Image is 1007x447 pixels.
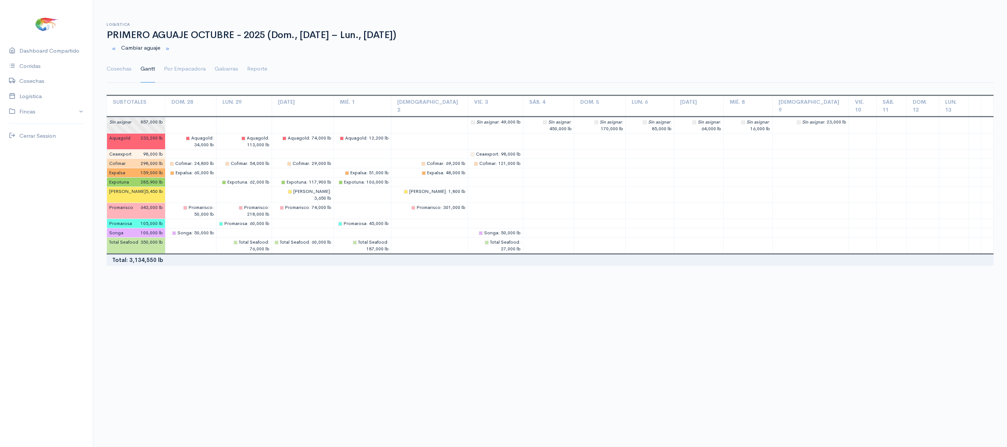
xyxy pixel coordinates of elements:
[422,170,465,176] span: : 48,000 lb
[146,188,163,195] span: 5,450 lb
[474,160,521,166] span: : 121,000 lb
[643,119,672,132] span: : 85,000 lb
[239,204,269,217] span: : 218,000 lb
[164,56,206,82] a: Por Empacadora
[939,95,969,116] td: Lun. 13
[476,151,498,157] span: Ceaexport
[225,160,269,166] span: : 54,000 lb
[107,95,165,116] td: Subtotales
[176,170,192,176] span: Expalsa
[175,160,192,166] span: Cofimar
[239,239,268,245] span: Total Seafood
[165,95,217,116] td: Dom. 28
[422,160,465,166] span: : 69,200 lb
[877,95,906,116] td: Sáb. 11
[802,119,824,125] span: Sin asignar
[215,56,238,82] a: Gabarras
[594,119,623,132] span: : 170,000 lb
[471,119,521,125] span: : 49,000 lb
[141,56,155,82] a: Gantt
[107,22,994,26] h6: Logistica
[189,204,212,210] span: Promarisco
[244,204,268,210] span: Promarisco
[574,95,626,116] td: Dom. 5
[224,221,247,226] span: Promarosa
[141,169,163,176] span: 159,000 lb
[282,135,331,141] span: : 74,000 lb
[109,229,123,236] span: Songa
[227,179,247,185] span: Expotuna
[427,160,443,166] span: Cofimar
[247,56,267,82] a: Reporte
[107,56,132,82] a: Cosechas
[479,160,496,166] span: Cofimar
[345,135,366,141] span: Aquagold
[358,239,387,245] span: Total Seafood
[109,239,138,246] span: Total Seafood
[280,239,309,245] span: Total Seafood
[484,230,498,236] span: Songa
[849,95,877,116] td: Vie. 10
[411,204,465,210] span: : 301,000 lb
[231,160,247,166] span: Cofimar
[141,160,163,167] span: 298,000 lb
[338,221,389,226] span: : 45,000 lb
[479,230,521,236] span: : 50,000 lb
[234,239,269,252] span: : 76,000 lb
[543,119,572,132] span: : 450,000 lb
[141,220,163,227] span: 105,000 lb
[141,179,163,185] span: 285,900 lb
[409,188,446,194] span: [PERSON_NAME]
[293,188,330,194] span: [PERSON_NAME]
[417,204,441,210] span: Promarisco
[177,230,192,236] span: Songa
[109,160,126,167] span: Cofimar
[906,95,939,116] td: Dom. 12
[280,204,331,210] span: : 74,000 lb
[485,239,521,252] span: : 27,000 lb
[404,188,465,194] span: : 1,800 lb
[288,188,331,201] span: : 3,650 lb
[772,95,849,116] td: [DEMOGRAPHIC_DATA] 9
[427,170,443,176] span: Expalsa
[288,135,309,141] span: Aquagold
[141,204,163,211] span: 643,000 lb
[287,160,331,166] span: : 29,000 lb
[391,95,468,116] td: [DEMOGRAPHIC_DATA] 2
[170,170,214,176] span: : 60,000 lb
[143,151,163,157] span: 98,000 lb
[109,179,129,185] span: Expotuna
[107,30,994,41] h1: PRIMERO AGUAJE OCTUBRE - 2025 (Dom., [DATE] – Lun., [DATE])
[344,179,364,185] span: Expotuna
[293,160,309,166] span: Cofimar
[471,151,521,157] span: : 98,000 lb
[746,119,768,125] span: Sin asignar
[170,160,214,166] span: : 24,800 lb
[674,95,724,116] td: [DATE]
[217,95,272,116] td: Lun. 29
[186,135,214,148] span: : 34,000 lb
[141,229,163,236] span: 100,000 lb
[107,254,165,266] td: Total: 3,134,550 lb
[724,95,773,116] td: Mié. 8
[345,170,389,176] span: : 51,000 lb
[344,221,366,226] span: Promarosa
[109,119,131,125] span: Sin asignar
[183,204,214,217] span: : 50,000 lb
[109,135,130,141] span: Aquagold
[281,179,331,185] span: : 117,900 lb
[476,119,498,125] span: Sin asignar
[242,135,269,148] span: : 113,000 lb
[339,179,389,185] span: : 106,000 lb
[287,179,306,185] span: Expotuna
[141,239,163,246] span: 350,000 lb
[648,119,670,125] span: Sin asignar
[797,119,846,125] span: : 23,000 lb
[600,119,622,125] span: Sin asignar
[272,95,334,116] td: [DATE]
[109,204,133,211] span: Promarisco
[109,188,146,195] span: [PERSON_NAME]
[468,95,523,116] td: Vie. 3
[285,204,309,210] span: Promarisco
[247,135,268,141] span: Aquagold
